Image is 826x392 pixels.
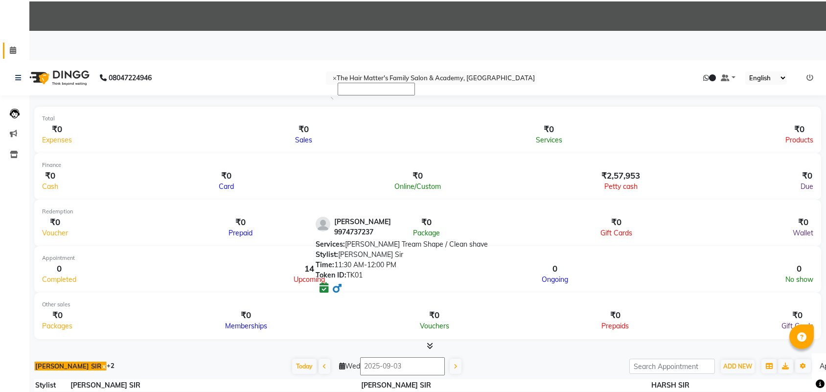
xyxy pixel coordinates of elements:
div: ₹0 [42,309,72,322]
div: ₹0 [781,309,813,322]
button: ADD NEW [721,360,755,373]
div: ₹0 [536,123,562,136]
span: Products [785,136,813,144]
span: Completed [42,275,76,284]
b: 08047224946 [109,64,152,92]
div: Finance [42,161,813,169]
span: Due [801,182,813,191]
div: ₹2,57,953 [601,169,640,182]
span: Gift Cards [600,229,632,237]
span: Expenses [42,136,72,144]
span: Gift Cards [781,322,813,330]
div: Appointment [42,254,813,262]
span: [PERSON_NAME] SIR [70,381,140,390]
div: 0 [42,262,76,275]
span: Prepaids [601,322,629,330]
span: ADD NEW [723,363,752,370]
div: Stylist [35,380,69,391]
span: [PERSON_NAME] [334,217,391,226]
div: ₹0 [394,169,441,182]
span: [PERSON_NAME] SIR [35,362,101,370]
div: TK01 [316,270,488,280]
span: Services: [316,240,345,249]
div: ₹0 [42,123,72,136]
img: logo [25,64,92,92]
span: Time: [316,260,334,269]
div: ₹0 [229,216,252,229]
span: +2 [107,362,122,369]
div: Redemption [42,208,813,216]
span: Packages [42,322,72,330]
div: Other sales [42,300,813,309]
span: Sales [295,136,312,144]
div: ₹0 [219,169,234,182]
span: The Hair Matter's Family Salon & Academy, [GEOGRAPHIC_DATA] [337,74,535,82]
div: ₹0 [600,216,632,229]
span: Stylist: [316,250,338,259]
span: × [333,74,337,82]
div: [PERSON_NAME] Sir [316,250,488,260]
img: profile [316,217,330,231]
span: Token ID: [316,271,346,279]
div: ₹0 [420,309,449,322]
span: Cash [42,182,58,191]
div: ₹0 [785,123,813,136]
div: ₹0 [42,216,68,229]
span: No show [785,275,813,284]
span: Online/Custom [394,182,441,191]
div: 9974737237 [334,227,391,237]
div: 0 [785,262,813,275]
span: Upcoming [294,275,325,284]
span: Services [536,136,562,144]
span: Card [219,182,234,191]
span: [PERSON_NAME] SIR [361,381,431,390]
span: Ongoing [542,275,568,284]
span: Wallet [793,229,813,237]
span: HARSH SIR [651,381,689,390]
span: Prepaid [229,229,252,237]
span: Voucher [42,229,68,237]
input: 2025-09-03 [360,357,445,375]
div: ₹0 [42,169,58,182]
a: x [101,362,106,370]
div: ₹0 [801,169,813,182]
div: 14 [294,262,325,275]
span: Today [292,359,317,374]
div: ₹0 [225,309,267,322]
input: Search Appointment [629,359,715,374]
span: [PERSON_NAME] Tream Shape / Clean shave [345,240,488,249]
div: 11:30 AM-12:00 PM [316,260,488,270]
span: Wed [339,362,360,370]
span: Petty cash [604,182,638,191]
span: Vouchers [420,322,449,330]
div: ₹0 [295,123,312,136]
div: 0 [542,262,568,275]
iframe: chat widget [785,353,816,382]
div: ₹0 [793,216,813,229]
div: ₹0 [413,216,440,229]
span: Memberships [225,322,267,330]
div: ₹0 [601,309,629,322]
div: Total [42,115,813,123]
